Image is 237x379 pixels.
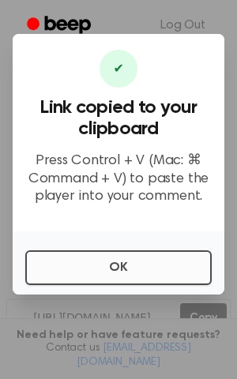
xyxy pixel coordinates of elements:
h3: Link copied to your clipboard [25,97,212,140]
p: Press Control + V (Mac: ⌘ Command + V) to paste the player into your comment. [25,152,212,206]
a: Beep [16,10,105,41]
a: Log Out [145,6,221,44]
div: ✔ [100,50,137,88]
button: OK [25,250,212,285]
